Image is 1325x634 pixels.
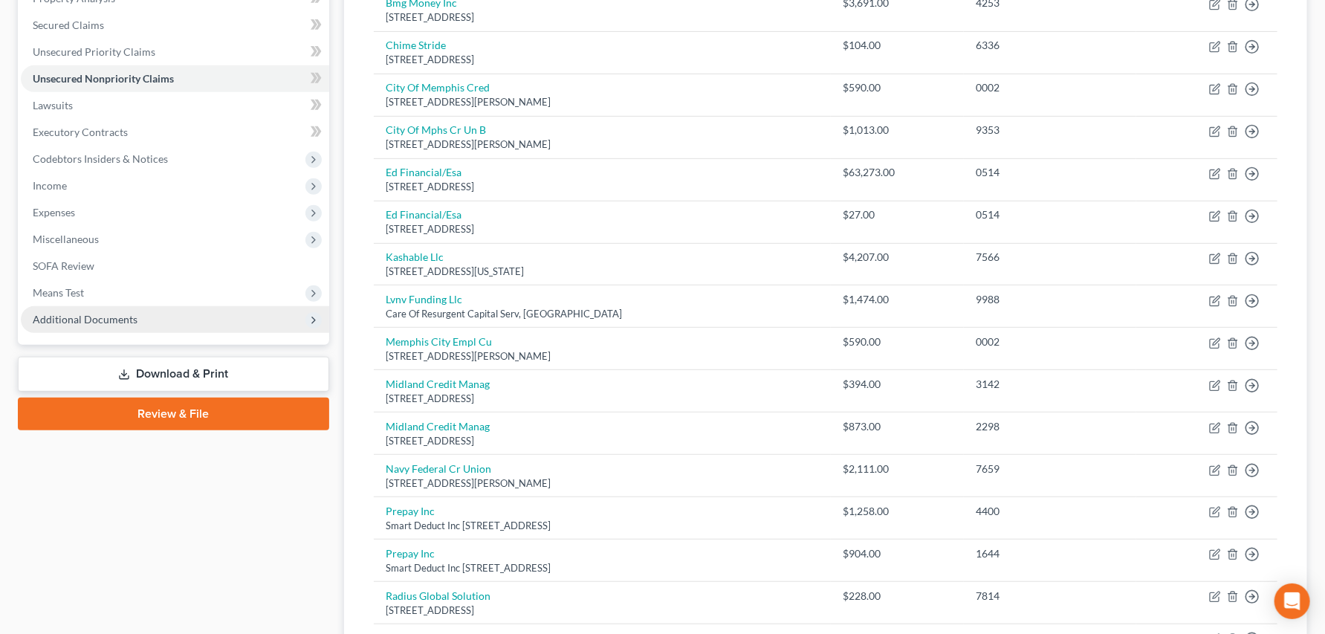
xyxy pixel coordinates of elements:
[843,334,952,349] div: $590.00
[386,222,819,236] div: [STREET_ADDRESS]
[386,392,819,406] div: [STREET_ADDRESS]
[33,126,128,138] span: Executory Contracts
[1274,583,1310,619] div: Open Intercom Messenger
[843,250,952,265] div: $4,207.00
[386,81,490,94] a: City Of Memphis Cred
[386,307,819,321] div: Care Of Resurgent Capital Serv, [GEOGRAPHIC_DATA]
[386,250,444,263] a: Kashable Llc
[386,293,462,305] a: Lvnv Funding Llc
[33,99,73,111] span: Lawsuits
[386,378,490,390] a: Midland Credit Manag
[843,123,952,138] div: $1,013.00
[33,259,94,272] span: SOFA Review
[976,165,1124,180] div: 0514
[843,462,952,476] div: $2,111.00
[976,546,1124,561] div: 1644
[976,207,1124,222] div: 0514
[33,313,137,326] span: Additional Documents
[386,208,461,221] a: Ed Financial/Esa
[843,80,952,95] div: $590.00
[33,19,104,31] span: Secured Claims
[33,206,75,219] span: Expenses
[386,53,819,67] div: [STREET_ADDRESS]
[386,138,819,152] div: [STREET_ADDRESS][PERSON_NAME]
[21,119,329,146] a: Executory Contracts
[386,39,446,51] a: Chime Stride
[976,123,1124,138] div: 9353
[33,286,84,299] span: Means Test
[386,547,435,560] a: Prepay Inc
[843,207,952,222] div: $27.00
[976,334,1124,349] div: 0002
[976,377,1124,392] div: 3142
[386,505,435,517] a: Prepay Inc
[976,38,1124,53] div: 6336
[843,377,952,392] div: $394.00
[386,604,819,618] div: [STREET_ADDRESS]
[843,504,952,519] div: $1,258.00
[21,253,329,279] a: SOFA Review
[843,419,952,434] div: $873.00
[386,476,819,491] div: [STREET_ADDRESS][PERSON_NAME]
[18,398,329,430] a: Review & File
[386,349,819,363] div: [STREET_ADDRESS][PERSON_NAME]
[843,589,952,604] div: $228.00
[21,12,329,39] a: Secured Claims
[843,546,952,561] div: $904.00
[386,123,486,136] a: City Of Mphs Cr Un B
[386,519,819,533] div: Smart Deduct Inc [STREET_ADDRESS]
[976,419,1124,434] div: 2298
[843,165,952,180] div: $63,273.00
[843,292,952,307] div: $1,474.00
[976,80,1124,95] div: 0002
[386,95,819,109] div: [STREET_ADDRESS][PERSON_NAME]
[976,504,1124,519] div: 4400
[33,152,168,165] span: Codebtors Insiders & Notices
[33,45,155,58] span: Unsecured Priority Claims
[18,357,329,392] a: Download & Print
[386,166,461,178] a: Ed Financial/Esa
[386,434,819,448] div: [STREET_ADDRESS]
[386,561,819,575] div: Smart Deduct Inc [STREET_ADDRESS]
[386,589,490,602] a: Radius Global Solution
[33,179,67,192] span: Income
[386,420,490,433] a: Midland Credit Manag
[386,335,492,348] a: Memphis City Empl Cu
[976,250,1124,265] div: 7566
[386,462,491,475] a: Navy Federal Cr Union
[33,233,99,245] span: Miscellaneous
[21,92,329,119] a: Lawsuits
[386,10,819,25] div: [STREET_ADDRESS]
[976,292,1124,307] div: 9988
[21,39,329,65] a: Unsecured Priority Claims
[386,180,819,194] div: [STREET_ADDRESS]
[843,38,952,53] div: $104.00
[976,462,1124,476] div: 7659
[976,589,1124,604] div: 7814
[33,72,174,85] span: Unsecured Nonpriority Claims
[21,65,329,92] a: Unsecured Nonpriority Claims
[386,265,819,279] div: [STREET_ADDRESS][US_STATE]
